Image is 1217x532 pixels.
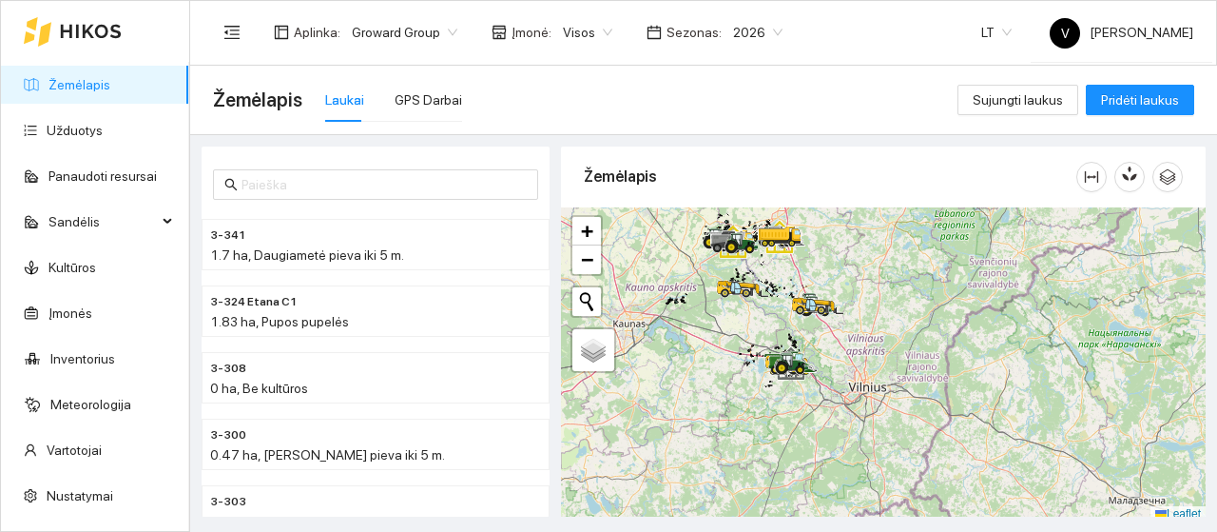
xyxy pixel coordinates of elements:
span: [PERSON_NAME] [1050,25,1193,40]
a: Įmonės [48,305,92,321]
span: 1.83 ha, Pupos pupelės [210,314,349,329]
span: menu-fold [223,24,241,41]
a: Vartotojai [47,443,102,458]
span: 2026 [733,18,782,47]
span: 3-341 [210,227,246,245]
span: 0.01 ha, Be kultūros [210,514,328,529]
button: Sujungti laukus [957,85,1078,115]
span: LT [981,18,1012,47]
a: Užduotys [47,123,103,138]
span: 3-324 Etana C1 [210,293,298,311]
a: Leaflet [1155,507,1201,521]
span: Visos [563,18,612,47]
span: 3-308 [210,360,246,378]
span: − [581,247,593,271]
span: column-width [1077,169,1106,185]
span: Įmonė : [512,22,551,43]
a: Panaudoti resursai [48,168,157,184]
a: Žemėlapis [48,77,110,92]
span: Sandėlis [48,203,157,241]
span: calendar [647,25,662,40]
a: Zoom in [572,217,601,246]
div: Laukai [325,89,364,110]
a: Layers [572,329,614,371]
span: Sezonas : [666,22,722,43]
div: GPS Darbai [395,89,462,110]
span: layout [274,25,289,40]
a: Sujungti laukus [957,92,1078,108]
button: column-width [1076,162,1107,192]
span: + [581,219,593,243]
span: search [224,178,238,191]
span: 1.7 ha, Daugiametė pieva iki 5 m. [210,247,404,263]
a: Pridėti laukus [1086,92,1194,108]
button: menu-fold [213,13,251,51]
span: Aplinka : [294,22,340,43]
span: 3-300 [210,426,246,444]
a: Zoom out [572,246,601,274]
a: Inventorius [50,351,115,366]
div: Žemėlapis [584,149,1076,204]
span: Groward Group [352,18,457,47]
span: 3-303 [210,493,246,511]
span: Pridėti laukus [1101,89,1179,110]
button: Initiate a new search [572,287,601,316]
span: V [1061,18,1070,49]
input: Paieška [241,174,527,195]
button: Pridėti laukus [1086,85,1194,115]
a: Kultūros [48,260,96,275]
a: Nustatymai [47,488,113,503]
span: 0 ha, Be kultūros [210,381,308,396]
span: Sujungti laukus [973,89,1063,110]
span: 0.47 ha, [PERSON_NAME] pieva iki 5 m. [210,447,445,463]
a: Meteorologija [50,397,131,412]
span: Žemėlapis [213,85,302,115]
span: shop [492,25,507,40]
